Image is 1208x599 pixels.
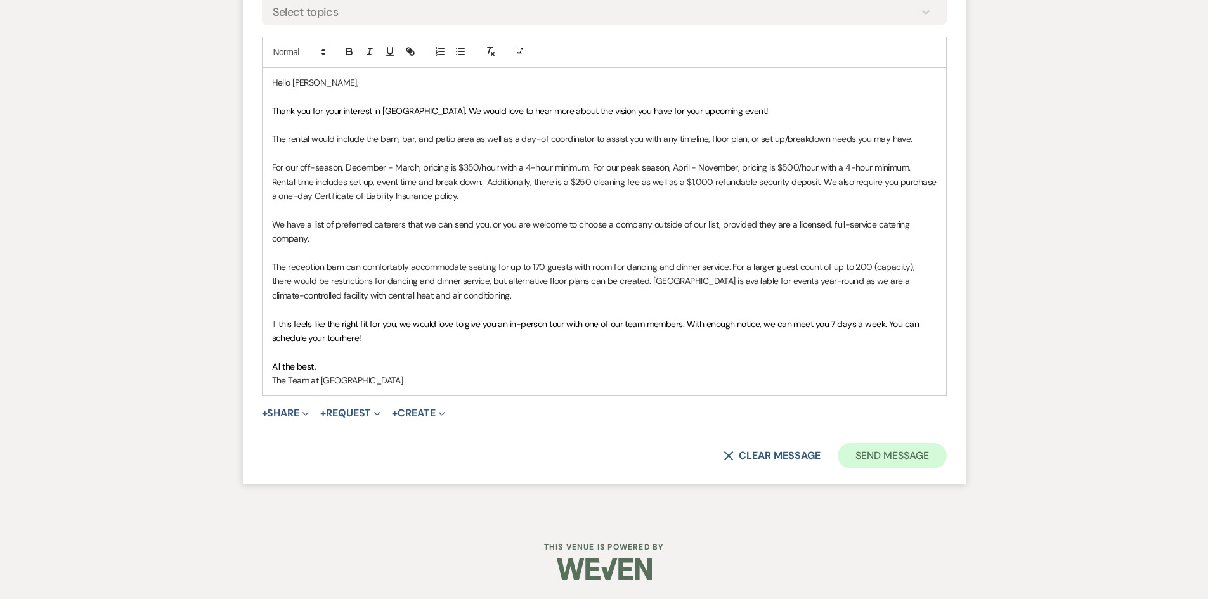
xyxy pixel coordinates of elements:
[392,408,445,418] button: Create
[272,373,937,387] p: The Team at [GEOGRAPHIC_DATA]
[838,443,946,468] button: Send Message
[272,217,937,246] p: We have a list of preferred caterers that we can send you, or you are welcome to choose a company...
[262,408,268,418] span: +
[724,451,820,461] button: Clear message
[342,332,361,344] a: here!
[392,408,398,418] span: +
[272,132,937,146] p: The rental would include the barn, bar, and patio area as well as a day-of coordinator to assist ...
[557,547,652,591] img: Weven Logo
[272,361,316,372] span: All the best,
[272,160,937,203] p: For our off-season, December - March, pricing is $350/hour with a 4-hour minimum. For our peak se...
[272,260,937,302] p: The reception barn can comfortably accommodate seating for up to 170 guests with room for dancing...
[320,408,326,418] span: +
[272,318,921,344] span: If this feels like the right fit for you, we would love to give you an in-person tour with one of...
[262,408,309,418] button: Share
[272,75,937,89] p: Hello [PERSON_NAME],
[273,3,339,20] div: Select topics
[320,408,380,418] button: Request
[272,105,769,117] span: Thank you for your interest in [GEOGRAPHIC_DATA]. We would love to hear more about the vision you...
